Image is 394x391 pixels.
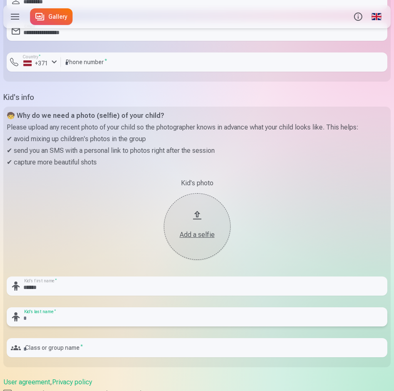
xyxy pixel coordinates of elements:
a: Privacy policy [52,378,92,386]
div: Add a selfie [172,230,222,240]
div: +371 [23,59,48,67]
button: Country*+371 [7,52,61,72]
p: ✔ capture more beautiful shots [7,157,387,168]
label: Country [20,54,43,60]
p: ✔ avoid mixing up children's photos in the group [7,133,387,145]
a: User agreement [3,378,50,386]
p: Please upload any recent photo of your child so the photographer knows in advance what your child... [7,122,387,133]
button: Add a selfie [164,193,231,260]
h5: Kid's info [3,92,391,103]
a: Gallery [30,8,73,25]
strong: 🧒 Why do we need a photo (selfie) of your child? [7,112,164,120]
div: Kid's photo [7,178,387,188]
a: Global [367,5,386,28]
p: ✔ send you an SMS with a personal link to photos right after the session [7,145,387,157]
button: Info [349,5,367,28]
